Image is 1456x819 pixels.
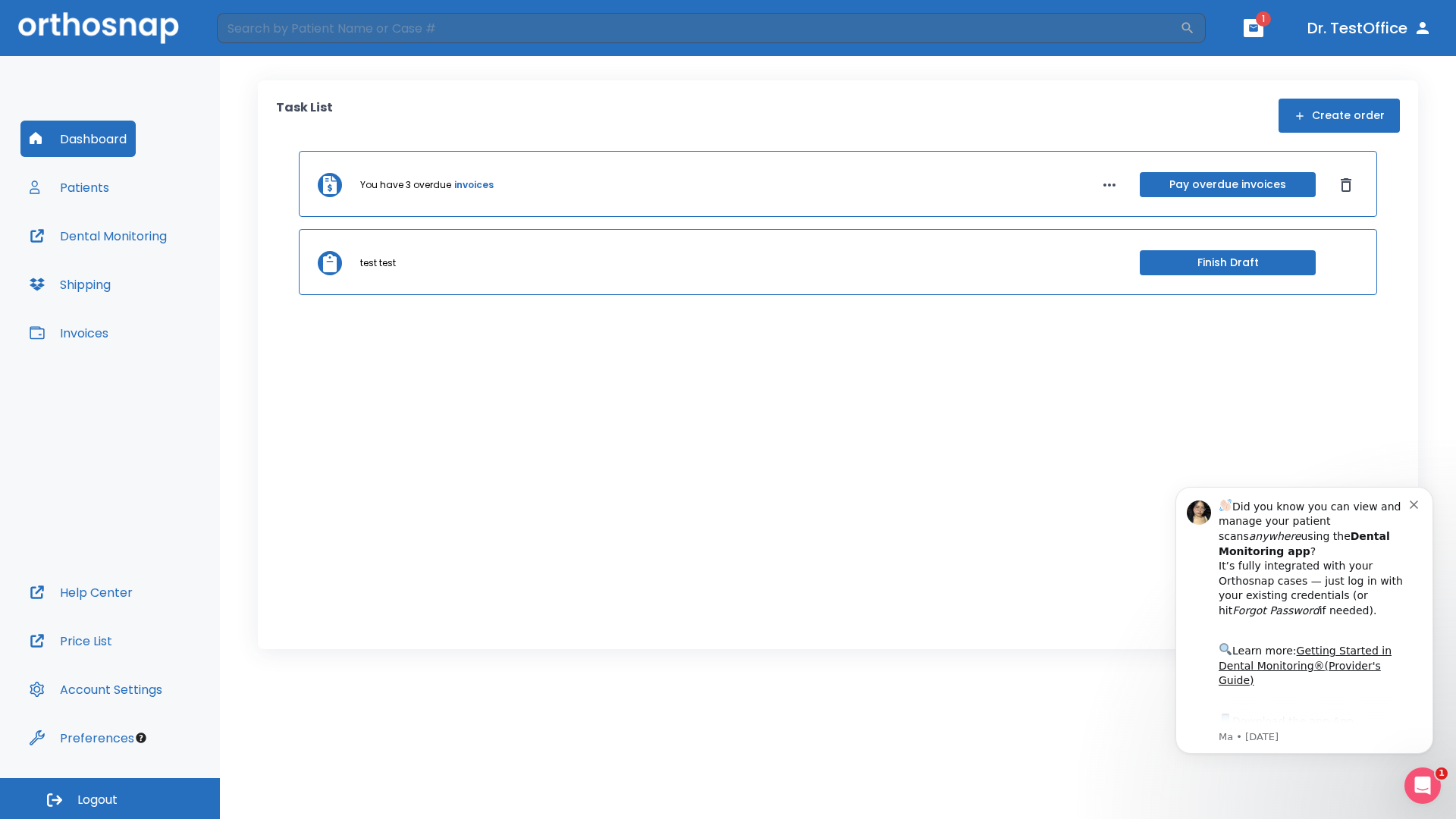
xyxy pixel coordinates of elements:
[18,12,179,43] img: Orthosnap
[217,13,1180,43] input: Search by Patient Name or Case #
[20,671,171,708] button: Account Settings
[1436,767,1448,780] span: 1
[1279,99,1400,133] button: Create order
[20,121,136,157] button: Dashboard
[66,266,257,280] p: Message from Ma, sent 3w ago
[66,247,257,325] div: Download the app: | ​ Let us know if you need help getting started!
[360,178,451,192] p: You have 3 overdue
[20,623,121,659] button: Price List
[1404,767,1441,804] iframe: Intercom live chat
[20,169,118,206] button: Patients
[20,218,176,254] button: Dental Monitoring
[454,178,494,192] a: invoices
[1334,173,1358,197] button: Dismiss
[1140,250,1316,275] button: Finish Draft
[66,251,201,278] a: App Store
[360,256,396,270] p: test test
[20,315,118,351] button: Invoices
[20,720,143,756] button: Preferences
[1301,14,1438,42] button: Dr. TestOffice
[276,99,333,133] p: Task List
[134,731,148,745] div: Tooltip anchor
[257,33,269,45] button: Dismiss notification
[20,574,142,610] button: Help Center
[1256,11,1271,27] span: 1
[77,792,118,808] span: Logout
[1140,172,1316,197] button: Pay overdue invoices
[1153,464,1456,778] iframe: Intercom notifications message
[20,266,120,303] button: Shipping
